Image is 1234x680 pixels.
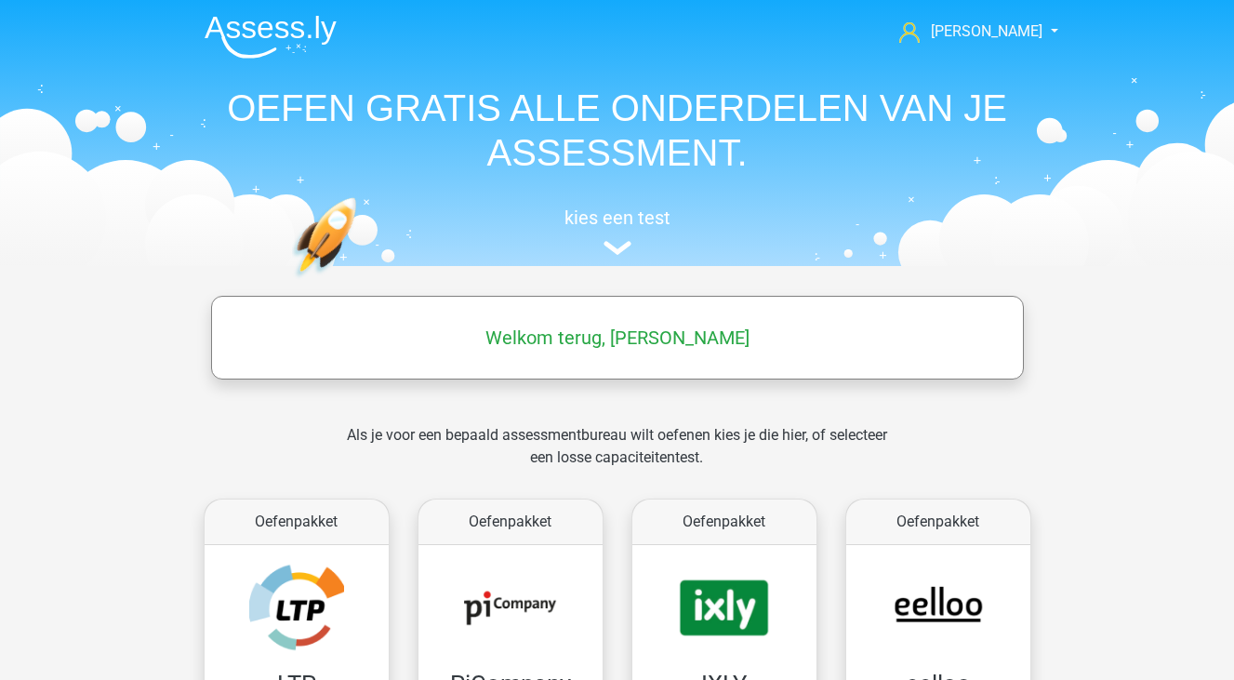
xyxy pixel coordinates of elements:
h5: Welkom terug, [PERSON_NAME] [220,327,1015,349]
img: Assessly [205,15,337,59]
span: [PERSON_NAME] [931,22,1042,40]
a: kies een test [190,207,1045,256]
a: [PERSON_NAME] [892,20,1044,43]
img: assessment [604,241,631,255]
img: oefenen [292,197,429,366]
div: Als je voor een bepaald assessmentbureau wilt oefenen kies je die hier, of selecteer een losse ca... [332,424,902,491]
h5: kies een test [190,207,1045,229]
h1: OEFEN GRATIS ALLE ONDERDELEN VAN JE ASSESSMENT. [190,86,1045,175]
